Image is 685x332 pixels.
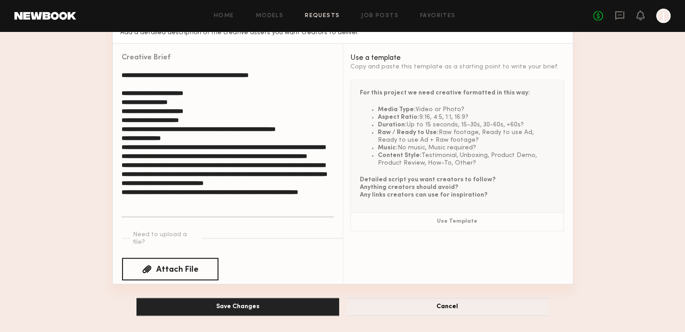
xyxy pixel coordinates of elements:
[378,152,554,167] li: Testimonial, Unboxing, Product Demo, Product Review, How-To, Other?
[378,122,407,128] span: Duration:
[378,145,398,151] span: Music:
[305,13,340,19] a: Requests
[351,213,563,231] button: Use Template
[122,54,170,62] div: Creative Brief
[378,129,554,144] li: Raw footage, Ready to use Ad, Ready to use Ad + Raw footage?
[378,114,419,120] span: Aspect Ratio:
[346,298,549,316] button: Cancel
[120,29,565,36] h3: Add a detailed description of the creative assets you want creators to deliver.
[360,176,554,199] p: Detailed script you want creators to follow? Anything creators should avoid? Any links creators c...
[350,63,564,71] div: Copy and paste this template as a starting point to write your brief.
[378,121,554,129] li: Up to 15 seconds, 15-30s, 30-60s, +60s?
[214,13,234,19] a: Home
[133,231,200,247] div: Need to upload a file?
[656,9,671,23] a: J
[256,13,283,19] a: Models
[136,298,339,316] button: Save Changes
[350,54,564,62] div: Use a template
[361,13,399,19] a: Job Posts
[378,144,554,152] li: No music, Music required?
[360,89,554,97] div: For this project we need creative formatted in this way:
[378,153,422,158] span: Content Style:
[420,13,456,19] a: Favorites
[378,107,416,112] span: Media Type:
[378,130,439,135] span: Raw / Ready to Use:
[156,266,199,274] div: Attach File
[378,106,554,113] li: Video or Photo?
[378,113,554,121] li: 9:16, 4:5, 1:1, 16:9?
